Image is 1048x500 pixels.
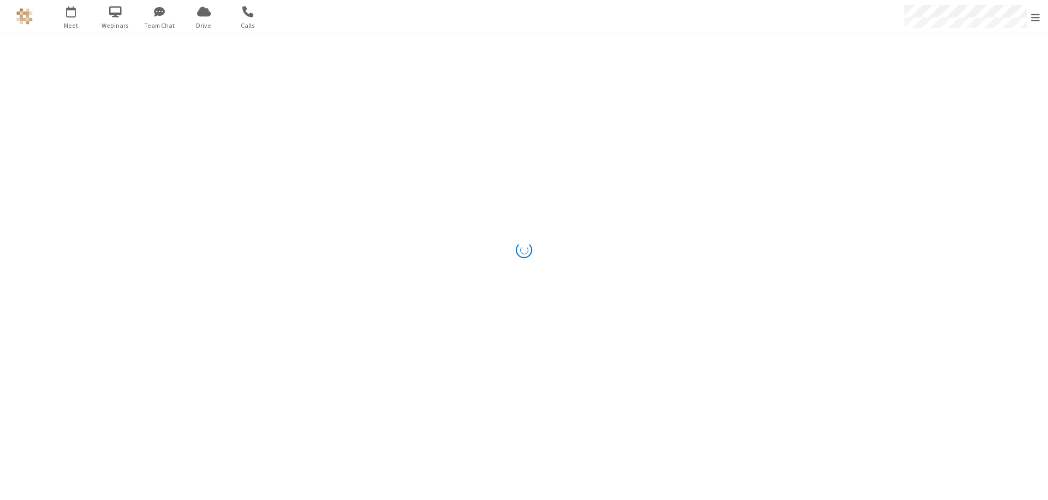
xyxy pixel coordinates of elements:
[51,21,92,31] span: Meet
[139,21,180,31] span: Team Chat
[16,8,33,25] img: QA Selenium DO NOT DELETE OR CHANGE
[228,21,269,31] span: Calls
[95,21,136,31] span: Webinars
[183,21,224,31] span: Drive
